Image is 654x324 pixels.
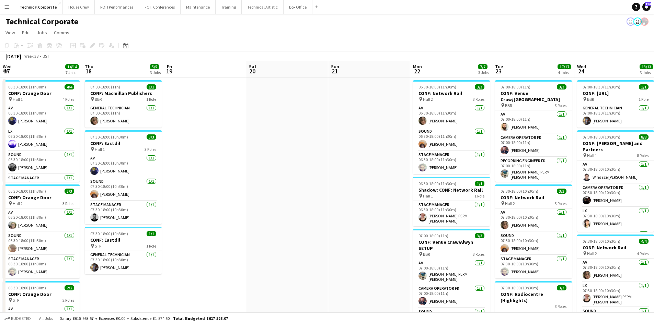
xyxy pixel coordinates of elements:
[413,80,490,174] app-job-card: 06:30-18:00 (11h30m)3/3CONF: Network Rail Hall 23 RolesAV1/106:30-18:00 (11h30m)[PERSON_NAME]Soun...
[494,67,503,75] span: 23
[8,189,46,194] span: 06:30-18:00 (11h30m)
[577,259,654,282] app-card-role: AV1/107:30-18:00 (10h30m)[PERSON_NAME]
[95,0,139,14] button: FOH Performances
[95,243,101,249] span: STP
[555,103,566,108] span: 3 Roles
[62,97,74,102] span: 4 Roles
[577,140,654,153] h3: CONF: [PERSON_NAME] and Partners
[640,17,649,26] app-user-avatar: Zubair PERM Dhalla
[5,16,78,27] h1: Technical Corporate
[8,84,46,89] span: 06:30-18:00 (11h30m)
[85,104,162,128] app-card-role: General Technician1/107:00-18:00 (11h)[PERSON_NAME]
[19,28,33,37] a: Edit
[418,233,448,238] span: 07:00-18:00 (11h)
[13,97,23,102] span: Hall 1
[5,53,21,60] div: [DATE]
[474,193,484,199] span: 1 Role
[150,64,159,69] span: 5/5
[413,151,490,174] app-card-role: Stage Manager1/106:30-18:00 (11h30m)[PERSON_NAME]
[11,316,31,321] span: Budgeted
[577,80,654,128] app-job-card: 07:00-18:30 (11h30m)1/1CONF: [URL] BBR1 RoleGeneral Technician1/107:00-18:30 (11h30m)[PERSON_NAME]
[495,184,572,278] app-job-card: 07:30-18:00 (10h30m)3/3CONF: Network Rail Hall 23 RolesAV1/107:30-18:00 (10h30m)[PERSON_NAME]Soun...
[495,194,572,201] h3: CONF: Network Rail
[147,231,156,236] span: 1/1
[62,201,74,206] span: 3 Roles
[495,63,503,70] span: Tue
[3,232,80,255] app-card-role: Sound1/106:30-18:00 (11h30m)[PERSON_NAME]
[43,53,49,59] div: BST
[13,201,23,206] span: Hall 2
[2,67,12,75] span: 17
[505,201,515,206] span: Hall 2
[495,232,572,255] app-card-role: Sound1/107:30-18:00 (10h30m)[PERSON_NAME]
[495,90,572,103] h3: CONF: Venue Craw/[GEOGRAPHIC_DATA]
[495,291,572,303] h3: CONF: Radiocentre (Highlights)
[478,70,489,75] div: 3 Jobs
[576,67,586,75] span: 24
[3,208,80,232] app-card-role: AV1/106:30-18:00 (11h30m)[PERSON_NAME]
[495,134,572,157] app-card-role: Camera Operator FD1/107:00-18:00 (11h)[PERSON_NAME]
[639,97,649,102] span: 1 Role
[23,53,40,59] span: Week 38
[13,298,19,303] span: STP
[557,189,566,194] span: 3/3
[423,97,433,102] span: Hall 2
[65,84,74,89] span: 4/4
[167,63,172,70] span: Fri
[495,110,572,134] app-card-role: AV1/107:00-18:00 (11h)[PERSON_NAME]
[413,90,490,96] h3: CONF: Network Rail
[640,70,653,75] div: 3 Jobs
[65,64,79,69] span: 14/14
[3,194,80,201] h3: CONF: Orange Door
[65,189,74,194] span: 3/3
[85,80,162,128] app-job-card: 07:00-18:00 (11h)1/1CONF: Macmillan Publishers BBR1 RoleGeneral Technician1/107:00-18:00 (11h)[PE...
[587,97,594,102] span: BBR
[166,67,172,75] span: 19
[639,134,649,140] span: 8/8
[146,243,156,249] span: 1 Role
[3,80,80,182] app-job-card: 06:30-18:00 (11h30m)4/4CONF: Orange Door Hall 14 RolesAV1/106:30-18:00 (11h30m)[PERSON_NAME]LX1/1...
[577,207,654,230] app-card-role: LX1/107:30-18:00 (10h30m)[PERSON_NAME]
[3,151,80,174] app-card-role: Sound1/106:30-18:00 (11h30m)[PERSON_NAME]
[95,97,102,102] span: BBR
[95,147,105,152] span: Hall 1
[558,64,571,69] span: 17/17
[284,0,312,14] button: Box Office
[3,174,80,197] app-card-role: Stage Manager1/106:30-18:00 (11h30m)
[577,282,654,307] app-card-role: LX1/107:30-18:00 (10h30m)[PERSON_NAME] PERM [PERSON_NAME]
[637,153,649,158] span: 8 Roles
[423,252,430,257] span: BBR
[473,252,484,257] span: 3 Roles
[413,187,490,193] h3: Shadow: CONF: Network Rail
[63,0,95,14] button: House Crew
[637,251,649,256] span: 4 Roles
[423,193,433,199] span: Hall 1
[639,239,649,244] span: 4/4
[85,178,162,201] app-card-role: Sound1/107:30-18:00 (10h30m)[PERSON_NAME]
[3,291,80,297] h3: CONF: Orange Door
[478,64,487,69] span: 7/7
[85,130,162,224] app-job-card: 07:30-18:00 (10h30m)3/3CONF: Eastdil Hall 13 RolesAV1/107:30-18:00 (10h30m)[PERSON_NAME]Sound1/10...
[577,104,654,128] app-card-role: General Technician1/107:00-18:30 (11h30m)[PERSON_NAME]
[418,181,456,186] span: 06:30-18:00 (11h30m)
[557,84,566,89] span: 3/3
[38,316,54,321] span: All jobs
[413,104,490,128] app-card-role: AV1/106:30-18:00 (11h30m)[PERSON_NAME]
[577,90,654,96] h3: CONF: [URL]
[249,63,256,70] span: Sat
[577,130,654,232] div: 07:30-18:00 (10h30m)8/8CONF: [PERSON_NAME] and Partners Hall 18 RolesAV1/107:30-18:00 (10h30m)Win...
[642,3,651,11] a: 114
[501,84,530,89] span: 07:00-18:00 (11h)
[3,128,80,151] app-card-role: LX1/106:30-18:00 (11h30m)[PERSON_NAME]
[8,285,46,290] span: 06:30-18:00 (11h30m)
[413,259,490,285] app-card-role: AV1/107:00-18:00 (11h)[PERSON_NAME] PERM [PERSON_NAME]
[475,181,484,186] span: 1/1
[583,239,620,244] span: 07:30-18:00 (10h30m)
[150,70,161,75] div: 3 Jobs
[62,298,74,303] span: 2 Roles
[501,189,538,194] span: 07:30-18:00 (10h30m)
[583,134,620,140] span: 07:30-18:00 (10h30m)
